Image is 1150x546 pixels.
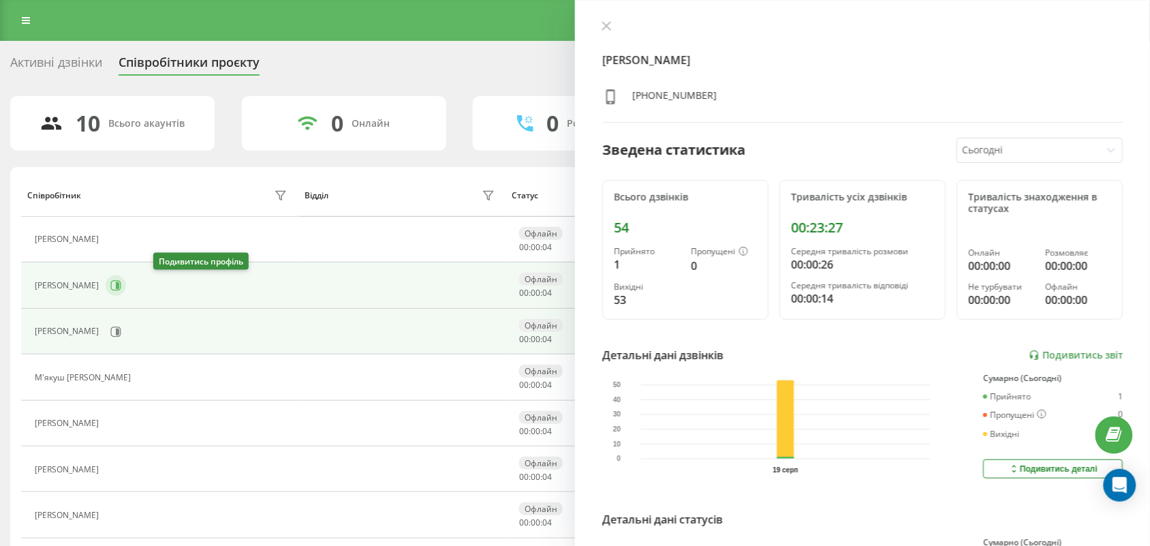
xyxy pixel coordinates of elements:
div: : : [519,288,552,298]
a: Подивитись звіт [1029,350,1123,361]
div: Офлайн [519,227,563,240]
div: Вихідні [614,282,680,292]
div: Подивитись деталі [1008,464,1098,474]
text: 19 серп [773,466,798,474]
text: 20 [613,426,621,434]
div: 00:00:00 [1045,292,1111,308]
div: : : [519,243,552,252]
div: Не турбувати [968,282,1034,292]
text: 40 [613,396,621,404]
div: [PHONE_NUMBER] [632,89,717,108]
div: : : [519,518,552,528]
div: [PERSON_NAME] [35,419,102,428]
span: 04 [542,425,552,437]
div: Тривалість усіх дзвінків [791,192,934,203]
div: 00:00:00 [968,292,1034,308]
div: : : [519,427,552,436]
button: Подивитись деталі [983,459,1123,479]
div: 53 [614,292,680,308]
div: Онлайн [968,248,1034,258]
div: Статус [512,191,539,200]
div: [PERSON_NAME] [35,281,102,290]
div: М'якуш [PERSON_NAME] [35,373,134,382]
div: Всього акаунтів [109,118,185,130]
div: Прийнято [983,392,1031,401]
span: 00 [519,471,529,483]
div: [PERSON_NAME] [35,234,102,244]
text: 10 [613,440,621,448]
div: : : [519,335,552,344]
div: 00:23:27 [791,219,934,236]
span: 00 [519,241,529,253]
div: 1 [1118,392,1123,401]
div: Зведена статистика [602,140,745,160]
span: 04 [542,287,552,299]
div: Детальні дані дзвінків [602,347,724,363]
div: Пропущені [691,247,757,258]
div: Офлайн [519,365,563,378]
span: 04 [542,471,552,483]
div: Офлайн [519,411,563,424]
div: Пропущені [983,410,1046,421]
div: 0 [331,110,343,136]
span: 00 [519,517,529,528]
div: 0 [1118,410,1123,421]
div: 00:00:00 [968,258,1034,274]
span: 00 [531,517,540,528]
div: Онлайн [352,118,390,130]
div: Детальні дані статусів [602,511,723,528]
span: 00 [531,241,540,253]
span: 04 [542,241,552,253]
div: 00:00:00 [1045,258,1111,274]
div: Подивитись профіль [153,253,249,270]
div: Співробітник [27,191,81,200]
div: Активні дзвінки [10,55,102,76]
div: Сумарно (Сьогодні) [983,374,1123,383]
div: 0 [691,258,757,274]
span: 00 [531,425,540,437]
div: Тривалість знаходження в статусах [968,192,1111,215]
div: Open Intercom Messenger [1104,469,1136,502]
div: Офлайн [519,273,563,286]
div: 54 [614,219,757,236]
text: 30 [613,411,621,419]
div: : : [519,472,552,482]
span: 00 [531,333,540,345]
text: 50 [613,382,621,389]
div: Офлайн [1045,282,1111,292]
span: 04 [542,333,552,345]
div: 00:00:26 [791,256,934,273]
span: 00 [531,287,540,299]
div: Розмовляє [1045,248,1111,258]
div: [PERSON_NAME] [35,511,102,520]
div: [PERSON_NAME] [35,465,102,474]
div: Середня тривалість відповіді [791,281,934,290]
h4: [PERSON_NAME] [602,52,1123,68]
div: Прийнято [614,247,680,256]
span: 00 [519,379,529,391]
span: 00 [531,471,540,483]
div: Відділ [305,191,328,200]
span: 00 [519,333,529,345]
div: Вихідні [983,429,1019,439]
span: 04 [542,379,552,391]
div: Розмовляють [568,118,634,130]
div: 00:00:14 [791,290,934,307]
div: Співробітники проєкту [119,55,260,76]
div: [PERSON_NAME] [35,327,102,336]
div: Офлайн [519,319,563,332]
span: 00 [519,425,529,437]
div: : : [519,380,552,390]
span: 04 [542,517,552,528]
div: 1 [614,256,680,273]
span: 00 [531,379,540,391]
span: 00 [519,287,529,299]
div: Середня тривалість розмови [791,247,934,256]
div: Офлайн [519,502,563,515]
text: 0 [617,455,621,463]
div: Офлайн [519,457,563,470]
div: Всього дзвінків [614,192,757,203]
div: 10 [76,110,101,136]
div: 0 [547,110,559,136]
